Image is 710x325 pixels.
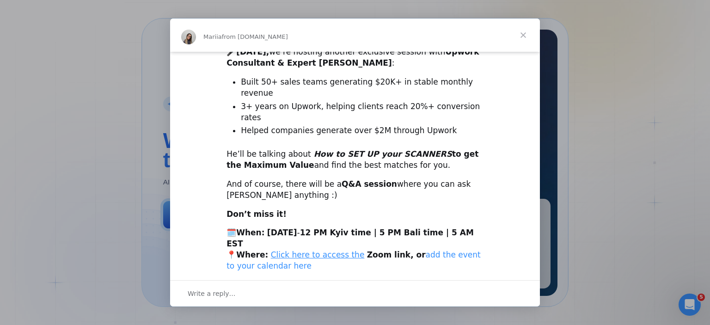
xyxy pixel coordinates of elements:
[170,280,540,307] div: Open conversation and reply
[226,149,478,170] b: to get the Maximum Value
[203,33,222,40] span: Mariia
[241,125,484,136] li: Helped companies generate over $2M through Upwork
[342,179,397,189] b: Q&A session
[226,47,479,67] b: Upwork Consultant & Expert [PERSON_NAME]
[267,228,297,237] b: [DATE]
[226,209,287,219] b: Don’t miss it!
[226,36,484,68] div: 🎤 we’re hosting another exclusive session with :
[181,30,196,44] img: Profile image for Mariia
[226,179,484,201] div: And of course, there will be a where you can ask [PERSON_NAME] anything :)
[222,33,288,40] span: from [DOMAIN_NAME]
[226,228,474,248] b: 12 PM Kyiv time | 5 PM Bali time | 5 AM EST
[241,101,484,123] li: 3+ years on Upwork, helping clients reach 20%+ conversion rates
[188,288,236,300] span: Write a reply…
[236,47,269,56] b: [DATE],
[226,149,484,171] div: He’ll be talking about and find the best matches for you.
[314,149,452,159] i: How to SET UP your SCANNERS
[236,228,264,237] b: When:
[507,18,540,52] span: Close
[236,250,268,259] b: Where:
[271,250,365,259] a: Click here to access the
[226,227,484,271] div: 🗓️ - 📍
[226,250,481,270] a: add the event to your calendar here
[241,77,484,99] li: Built 50+ sales teams generating $20K+ in stable monthly revenue
[367,250,426,259] b: Zoom link, or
